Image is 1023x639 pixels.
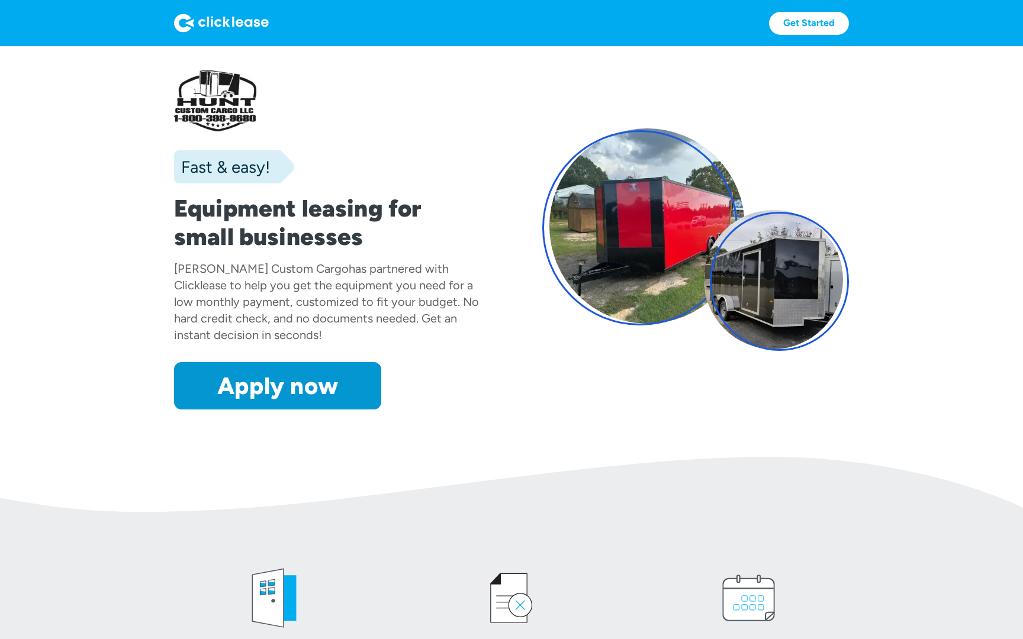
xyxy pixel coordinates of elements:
[174,194,481,251] h1: Equipment leasing for small businesses
[769,12,849,35] a: Get Started
[174,262,479,342] div: has partnered with Clicklease to help you get the equipment you need for a low monthly payment, c...
[713,563,784,634] img: calendar icon
[174,362,381,409] a: Apply now
[174,14,269,33] img: Logo
[174,155,270,179] div: Fast & easy!
[476,563,547,634] img: credit icon
[174,262,349,276] div: [PERSON_NAME] Custom Cargo
[239,563,310,634] img: welcome icon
